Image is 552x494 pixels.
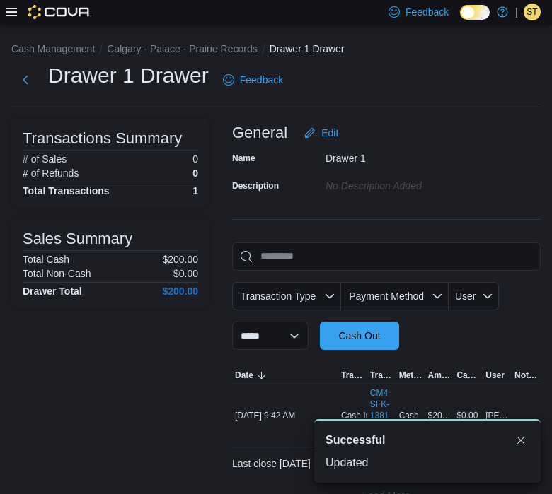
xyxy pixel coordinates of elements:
span: Feedback [240,73,283,87]
button: Edit [299,119,344,147]
button: Method [396,367,425,384]
span: Method [399,370,422,381]
span: Cash Back [456,370,480,381]
span: ST [527,4,537,20]
button: Cash Out [320,322,399,350]
span: Feedback [406,5,449,19]
h3: General [232,124,287,141]
label: Name [232,153,255,164]
h4: 1 [192,185,198,196]
span: Transaction Type [241,290,316,302]
span: User [455,290,476,302]
h6: # of Sales [23,153,67,165]
button: Payment Method [341,282,449,310]
button: User [449,282,499,310]
div: Drawer 1 [326,147,515,164]
button: Date [232,367,338,384]
span: Cash Out [338,329,380,343]
button: Amount [425,367,454,384]
h6: Total Cash [23,254,69,265]
div: Notification [326,432,529,449]
h4: Drawer Total [23,286,82,297]
span: Amount [428,370,452,381]
span: Edit [321,126,338,140]
button: Cash Management [11,43,95,54]
span: Payment Method [349,290,424,302]
label: Description [232,180,279,192]
div: $0.00 [454,407,483,424]
button: Cash Back [454,367,483,384]
h4: Total Transactions [23,185,110,196]
div: No Description added [326,175,515,192]
button: Dismiss toast [512,432,529,449]
p: 0 [192,167,198,179]
button: Drawer 1 Drawer [270,43,345,54]
button: User [483,367,512,384]
button: Calgary - Palace - Prairie Records [107,43,257,54]
p: | [515,4,518,20]
div: Updated [326,454,529,471]
span: Transaction # [370,370,393,381]
button: Notes [512,367,541,384]
div: Steven Thompson [524,4,541,20]
a: Feedback [217,66,289,94]
h6: Total Non-Cash [23,268,91,279]
p: $0.00 [173,268,198,279]
span: Transaction Type [341,370,364,381]
p: 0 [192,153,198,165]
button: Transaction Type [338,367,367,384]
img: Cova [28,5,91,19]
button: Next [11,66,40,94]
div: [DATE] 9:42 AM [232,407,338,424]
nav: An example of EuiBreadcrumbs [11,42,541,59]
h6: # of Refunds [23,167,79,179]
div: Last close [DATE] 5:19 PM [232,450,541,478]
input: This is a search bar. As you type, the results lower in the page will automatically filter. [232,242,541,271]
p: $200.00 [162,254,198,265]
h3: Transactions Summary [23,130,182,147]
span: Notes [514,370,538,381]
span: Date [235,370,253,381]
a: CM4SFK-1381542External link [370,387,393,444]
button: Transaction # [367,367,396,384]
span: Successful [326,432,385,449]
input: Dark Mode [460,5,490,20]
span: User [485,370,505,381]
h4: $200.00 [162,286,198,297]
h1: Drawer 1 Drawer [48,61,209,90]
button: Transaction Type [232,282,341,310]
h3: Sales Summary [23,230,132,247]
